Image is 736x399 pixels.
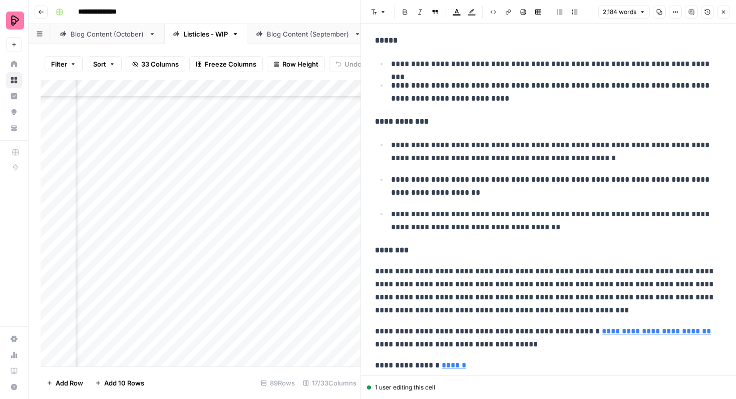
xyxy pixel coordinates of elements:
button: Add 10 Rows [89,375,150,391]
button: Row Height [267,56,325,72]
a: Home [6,56,22,72]
button: Undo [329,56,368,72]
img: Preply Logo [6,12,24,30]
a: Browse [6,72,22,88]
button: Add Row [41,375,89,391]
span: Filter [51,59,67,69]
a: Usage [6,347,22,363]
span: 2,184 words [603,8,636,17]
button: Workspace: Preply [6,8,22,33]
span: Add Row [56,378,83,388]
div: 89 Rows [257,375,299,391]
span: Row Height [282,59,318,69]
button: Sort [87,56,122,72]
a: Opportunities [6,104,22,120]
div: 17/33 Columns [299,375,360,391]
span: 33 Columns [141,59,179,69]
a: Learning Hub [6,363,22,379]
div: Blog Content (October) [71,29,145,39]
button: Help + Support [6,379,22,395]
button: Filter [45,56,83,72]
a: Your Data [6,120,22,136]
button: 33 Columns [126,56,185,72]
span: Freeze Columns [205,59,256,69]
a: Listicles - WIP [164,24,247,44]
span: Add 10 Rows [104,378,144,388]
a: Blog Content (October) [51,24,164,44]
div: Blog Content (September) [267,29,350,39]
a: Settings [6,331,22,347]
button: Freeze Columns [189,56,263,72]
span: Sort [93,59,106,69]
a: Blog Content (September) [247,24,370,44]
div: 1 user editing this cell [367,383,730,392]
div: Listicles - WIP [184,29,228,39]
a: Insights [6,88,22,104]
button: 2,184 words [598,6,650,19]
span: Undo [344,59,361,69]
